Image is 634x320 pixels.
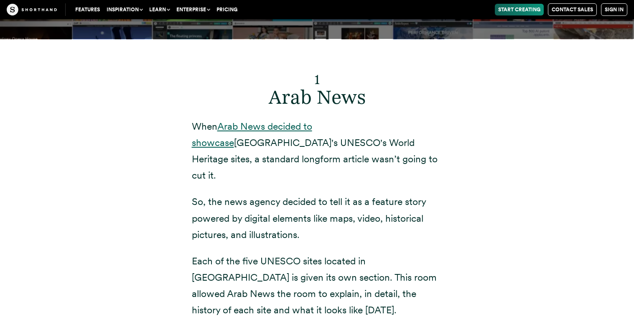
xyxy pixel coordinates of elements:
[146,4,173,15] button: Learn
[601,3,627,16] a: Sign in
[192,194,443,243] p: So, the news agency decided to tell it as a feature story powered by digital elements like maps, ...
[7,4,57,15] img: The Craft
[315,71,320,87] sub: 1
[72,4,103,15] a: Features
[192,62,443,108] h2: Arab News
[192,253,443,318] p: Each of the five UNESCO sites located in [GEOGRAPHIC_DATA] is given its own section. This room al...
[192,120,312,148] a: Arab News decided to showcase
[173,4,213,15] button: Enterprise
[495,4,544,15] a: Start Creating
[213,4,241,15] a: Pricing
[103,4,146,15] button: Inspiration
[192,118,443,184] p: When [GEOGRAPHIC_DATA]'s UNESCO's World Heritage sites, a standard longform article wasn’t going ...
[548,3,597,16] a: Contact Sales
